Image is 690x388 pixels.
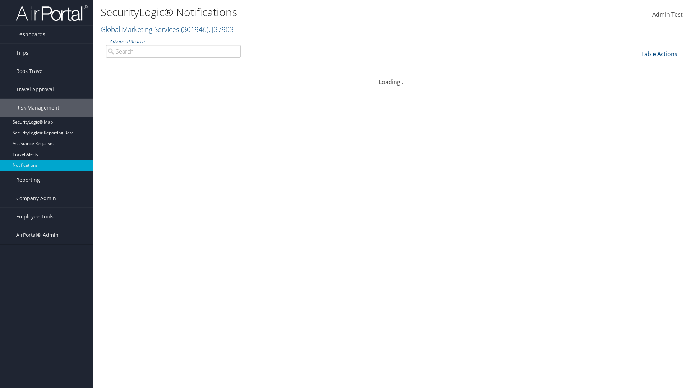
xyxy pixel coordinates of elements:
input: Advanced Search [106,45,241,58]
div: Loading... [101,69,683,86]
span: Trips [16,44,28,62]
span: AirPortal® Admin [16,226,59,244]
span: Book Travel [16,62,44,80]
span: Dashboards [16,26,45,43]
span: , [ 37903 ] [208,24,236,34]
a: Advanced Search [110,38,144,45]
span: Reporting [16,171,40,189]
span: Risk Management [16,99,59,117]
span: ( 301946 ) [181,24,208,34]
img: airportal-logo.png [16,5,88,22]
a: Admin Test [652,4,683,26]
a: Table Actions [641,50,677,58]
h1: SecurityLogic® Notifications [101,5,489,20]
span: Admin Test [652,10,683,18]
span: Employee Tools [16,208,54,226]
span: Company Admin [16,189,56,207]
span: Travel Approval [16,80,54,98]
a: Global Marketing Services [101,24,236,34]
